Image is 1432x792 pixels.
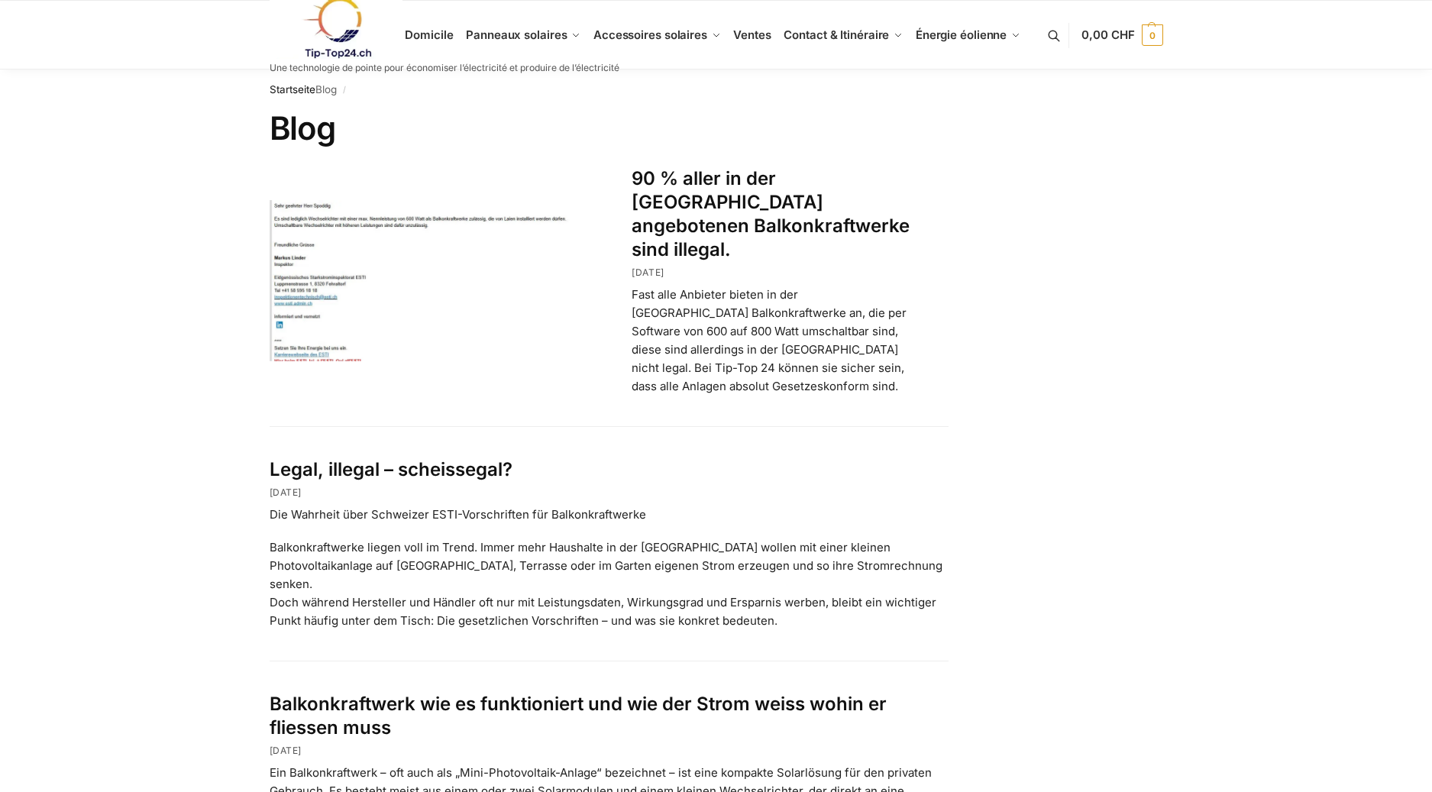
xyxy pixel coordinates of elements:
a: 90 % aller in der [GEOGRAPHIC_DATA] angebotenen Balkonkraftwerke sind illegal. [632,167,910,261]
a: Balkonkraftwerk wie es funktioniert und wie der Strom weiss wohin er fliessen muss [270,693,887,739]
time: [DATE] [270,487,302,498]
p: Une technologie de pointe pour économiser l’électricité et produire de l’électricité [270,63,619,73]
p: Fast alle Anbieter bieten in der [GEOGRAPHIC_DATA] Balkonkraftwerke an, die per Software von 600 ... [632,286,911,396]
time: [DATE] [270,745,302,756]
span: 0 [1142,24,1163,46]
nav: Fil d’Ariane [270,70,1163,109]
a: Ventes [727,1,777,70]
a: Accessoires solaires [587,1,728,70]
span: / [337,84,353,96]
span: 0,00 CHF [1081,27,1134,42]
span: Ventes [733,27,771,42]
span: Contact & Itinéraire [784,27,889,42]
h1: Blog [270,109,949,147]
span: Accessoires solaires [593,27,707,42]
a: 0,00 CHF 0 [1081,12,1162,58]
a: Legal, illegal – scheissegal? [270,458,512,480]
p: Die Wahrheit über Schweizer ESTI-Vorschriften für Balkonkraftwerke [270,506,949,524]
font: Blog [270,83,337,95]
span: Énergie éolienne [916,27,1007,42]
a: Énergie éolienne [910,1,1027,70]
a: Startseite [270,83,315,95]
p: Balkonkraftwerke liegen voll im Trend. Immer mehr Haushalte in der [GEOGRAPHIC_DATA] wollen mit e... [270,538,949,630]
time: [DATE] [632,267,664,278]
a: Contact & Itinéraire [777,1,910,70]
